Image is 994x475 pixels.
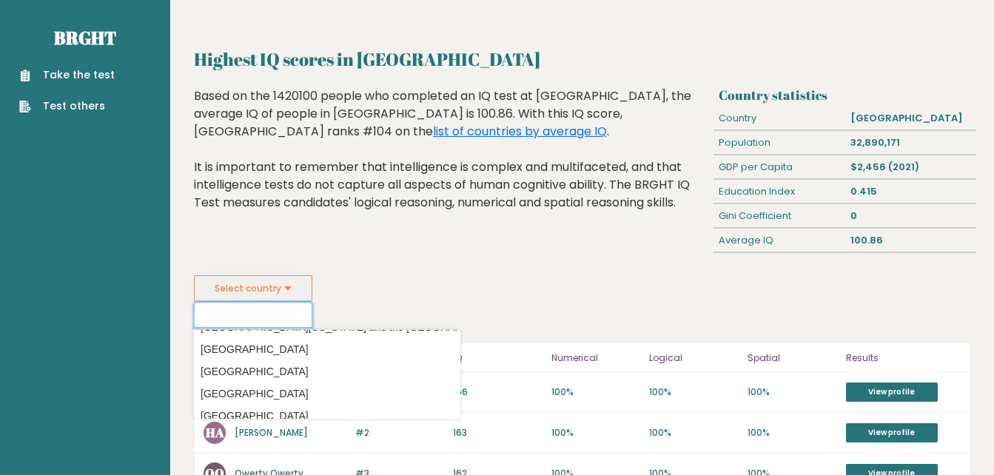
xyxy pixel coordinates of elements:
a: [PERSON_NAME] [235,426,308,439]
p: Logical [649,349,739,367]
p: 100% [551,426,641,439]
a: View profile [846,423,938,442]
div: $2,456 (2021) [844,155,975,179]
p: Spatial [748,349,837,367]
div: 0.415 [844,180,975,203]
div: Education Index [713,180,844,203]
a: Test others [19,98,115,114]
p: #2 [355,426,445,439]
div: 32,890,171 [844,131,975,155]
p: 100% [649,426,739,439]
p: 100% [748,385,837,399]
p: IQ [453,349,543,367]
p: 163 [453,426,543,439]
div: [GEOGRAPHIC_DATA] [844,107,975,130]
a: list of countries by average IQ [433,123,607,140]
div: Based on the 1420100 people who completed an IQ test at [GEOGRAPHIC_DATA], the average IQ of peop... [194,87,708,234]
div: Population [713,131,844,155]
div: Gini Coefficient [713,204,844,228]
a: Take the test [19,67,115,83]
text: HA [206,424,224,441]
option: [GEOGRAPHIC_DATA] [198,339,457,360]
input: Select your country [194,302,312,328]
p: 100% [748,426,837,439]
a: View profile [846,383,938,402]
h2: Highest IQ scores in [GEOGRAPHIC_DATA] [194,46,970,73]
p: Numerical [551,349,641,367]
h3: Country statistics [719,87,970,103]
div: Country [713,107,844,130]
div: GDP per Capita [713,155,844,179]
p: 100% [649,385,739,399]
option: [GEOGRAPHIC_DATA] [198,405,457,427]
div: 0 [844,204,975,228]
p: 100% [551,385,641,399]
a: Brght [54,26,116,50]
p: Results [846,349,961,367]
option: [GEOGRAPHIC_DATA] [198,361,457,383]
p: 166 [453,385,543,399]
option: [GEOGRAPHIC_DATA] [198,383,457,405]
div: 100.86 [844,229,975,252]
div: Average IQ [713,229,844,252]
button: Select country [194,275,312,302]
